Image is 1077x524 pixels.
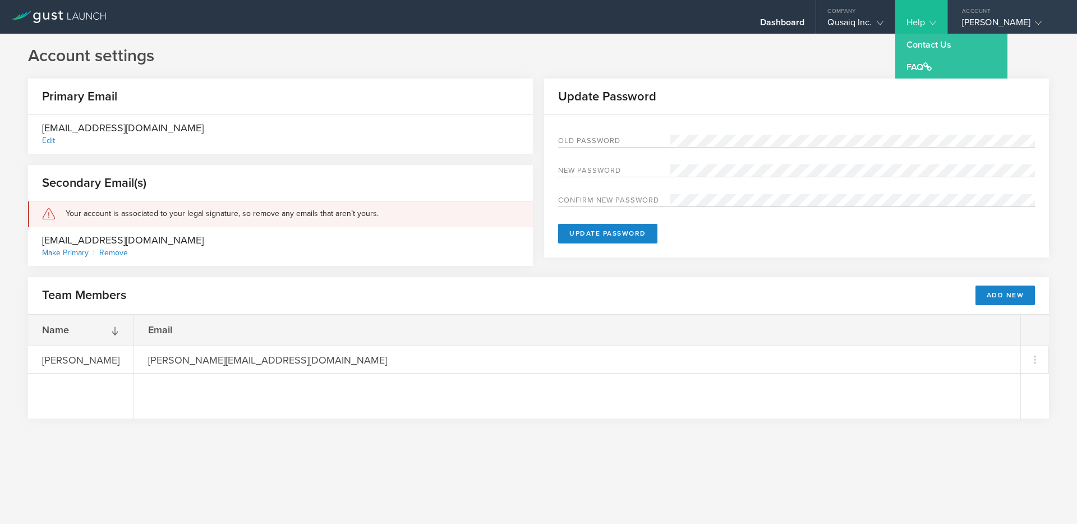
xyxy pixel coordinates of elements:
[28,89,117,105] h2: Primary Email
[558,197,670,206] label: Confirm new password
[962,17,1057,34] div: [PERSON_NAME]
[42,136,55,145] div: Edit
[544,89,656,105] h2: Update Password
[975,286,1035,305] button: Add New
[99,248,128,258] div: Remove
[134,346,402,373] div: [PERSON_NAME][EMAIL_ADDRESS][DOMAIN_NAME]
[906,17,936,34] div: Help
[558,224,657,243] button: Update Password
[134,315,265,346] div: Email
[28,175,146,191] h2: Secondary Email(s)
[28,45,1049,67] h1: Account settings
[42,287,126,304] h2: Team Members
[42,121,204,148] div: [EMAIL_ADDRESS][DOMAIN_NAME]
[42,233,204,260] div: [EMAIL_ADDRESS][DOMAIN_NAME]
[42,248,99,258] div: Make Primary
[558,167,670,177] label: New password
[1021,470,1077,524] iframe: Chat Widget
[827,17,883,34] div: Qusaiq Inc.
[28,346,134,373] div: [PERSON_NAME]
[28,315,134,346] div: Name
[558,137,670,147] label: Old Password
[760,17,805,34] div: Dashboard
[66,208,519,219] div: Your account is associated to your legal signature, so remove any emails that aren’t yours.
